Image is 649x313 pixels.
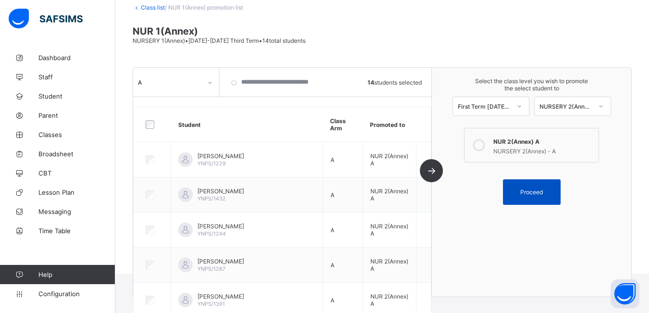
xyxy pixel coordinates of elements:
span: Configuration [38,290,115,298]
span: Staff [38,73,115,81]
span: A [331,262,334,269]
span: YNPS/1229 [197,160,226,167]
span: [PERSON_NAME] [197,258,244,265]
div: NURSERY 2(Annex) [539,103,592,110]
div: NUR 2(Annex) A [493,136,593,145]
span: CBT [38,169,115,177]
th: Promoted to [363,107,416,142]
th: Class Arm [323,107,363,142]
span: Time Table [38,227,115,235]
span: NUR 2(Annex) A [370,223,408,237]
span: NUR 2(Annex) A [370,152,408,167]
th: Student [171,107,323,142]
span: Student [38,92,115,100]
span: NUR 1(Annex) [133,25,632,37]
div: A [138,79,202,86]
span: A [331,191,334,199]
span: YNPS/1287 [197,265,225,272]
b: 14 [367,79,374,86]
span: students selected [367,79,422,86]
span: NUR 2(Annex) A [370,188,408,202]
span: Messaging [38,208,115,215]
div: NURSERY 2(Annex) - A [493,145,593,155]
span: NUR 2(Annex) A [370,293,408,307]
span: Select the class level you wish to promote the select student to [441,77,622,92]
span: Parent [38,112,115,119]
span: Classes [38,131,115,138]
button: Open asap [611,279,639,308]
span: YNPS/1244 [197,230,226,237]
span: [PERSON_NAME] [197,188,244,195]
span: Dashboard [38,54,115,62]
a: Class list [141,4,165,11]
div: First Term [DATE]-[DATE] [458,103,511,110]
span: Broadsheet [38,150,115,158]
span: YNPS/1391 [197,300,225,307]
img: safsims [9,9,83,29]
span: [PERSON_NAME] [197,293,244,300]
span: [PERSON_NAME] [197,223,244,230]
span: / NUR 1(Annex) promotion list [165,4,243,11]
span: A [331,156,334,163]
span: NURSERY 1(Annex) • [DATE]-[DATE] Third Term • 14 total students [133,37,306,44]
span: Lesson Plan [38,188,115,196]
span: A [331,297,334,304]
span: NUR 2(Annex) A [370,258,408,272]
span: [PERSON_NAME] [197,152,244,160]
span: Proceed [520,188,543,196]
span: A [331,226,334,234]
span: Help [38,271,115,278]
span: YNPS/1432 [197,195,226,202]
